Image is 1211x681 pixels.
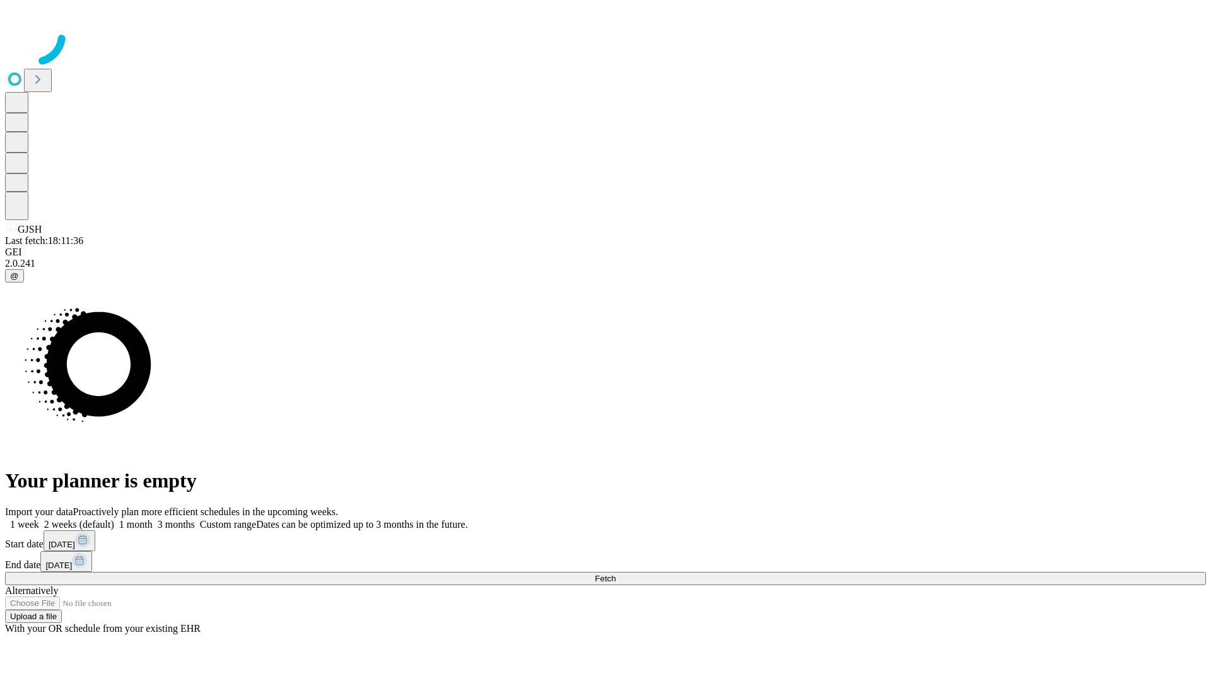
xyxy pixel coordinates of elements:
[158,519,195,530] span: 3 months
[5,610,62,623] button: Upload a file
[5,269,24,282] button: @
[5,506,73,517] span: Import your data
[44,530,95,551] button: [DATE]
[73,506,338,517] span: Proactively plan more efficient schedules in the upcoming weeks.
[5,247,1206,258] div: GEI
[119,519,153,530] span: 1 month
[44,519,114,530] span: 2 weeks (default)
[49,540,75,549] span: [DATE]
[200,519,256,530] span: Custom range
[10,519,39,530] span: 1 week
[256,519,467,530] span: Dates can be optimized up to 3 months in the future.
[5,530,1206,551] div: Start date
[5,623,201,634] span: With your OR schedule from your existing EHR
[45,561,72,570] span: [DATE]
[18,224,42,235] span: GJSH
[5,235,83,246] span: Last fetch: 18:11:36
[5,572,1206,585] button: Fetch
[5,469,1206,492] h1: Your planner is empty
[10,271,19,281] span: @
[595,574,616,583] span: Fetch
[5,258,1206,269] div: 2.0.241
[40,551,92,572] button: [DATE]
[5,585,58,596] span: Alternatively
[5,551,1206,572] div: End date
